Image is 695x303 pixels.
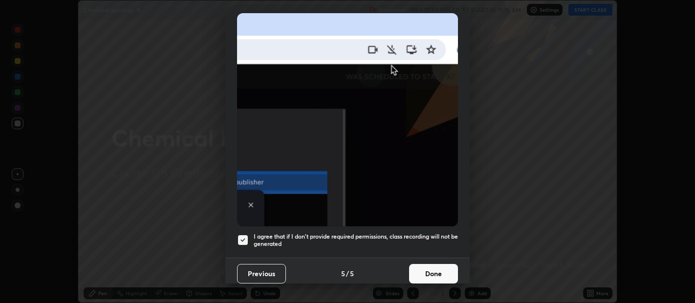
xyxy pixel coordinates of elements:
[350,268,354,279] h4: 5
[409,264,458,283] button: Done
[237,13,458,226] img: downloads-permission-blocked.gif
[341,268,345,279] h4: 5
[346,268,349,279] h4: /
[237,264,286,283] button: Previous
[254,233,458,248] h5: I agree that if I don't provide required permissions, class recording will not be generated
